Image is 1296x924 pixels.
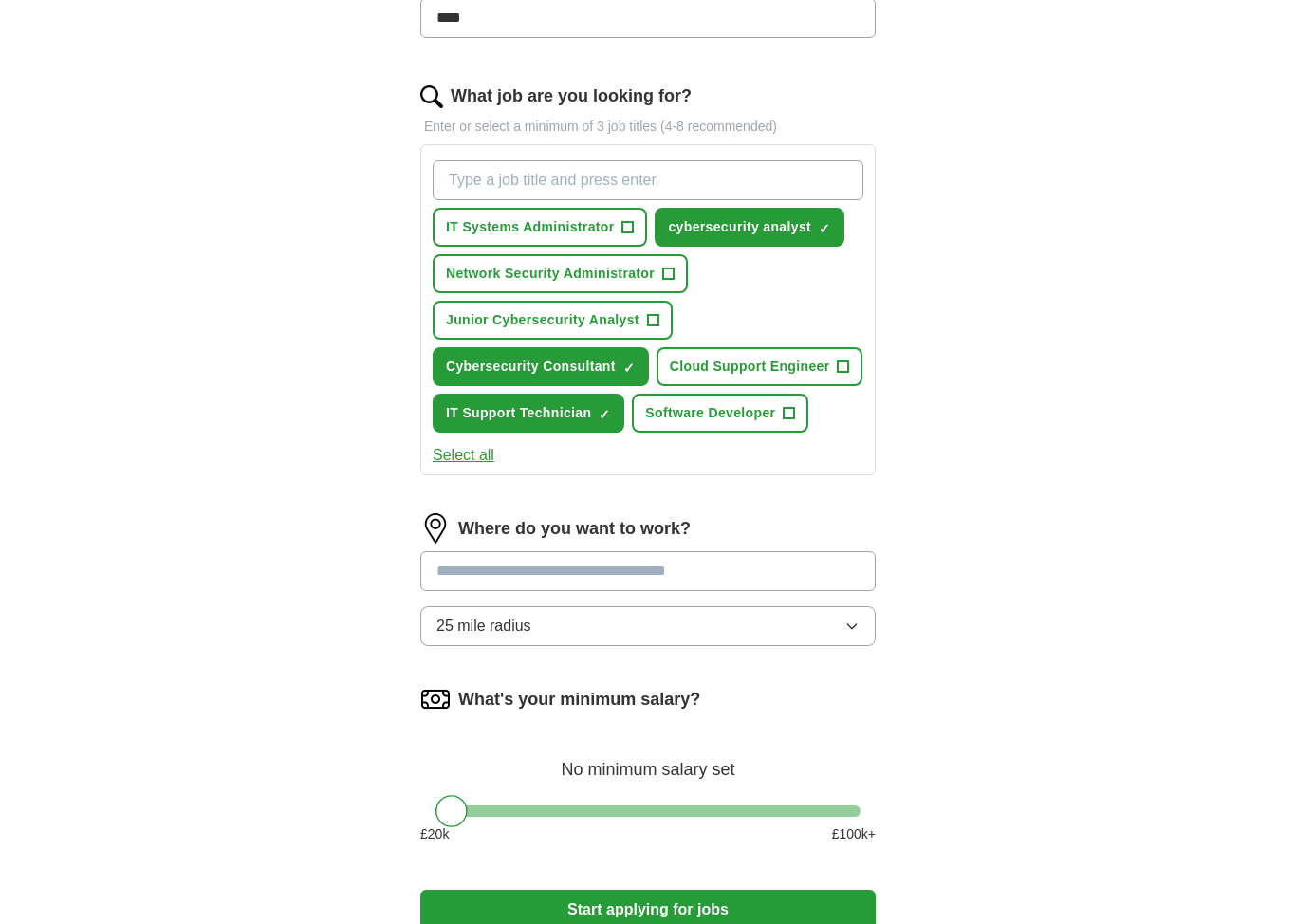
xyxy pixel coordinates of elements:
p: Enter or select a minimum of 3 job titles (4-8 recommended) [420,117,876,137]
button: IT Systems Administrator [433,208,647,247]
button: Junior Cybersecurity Analyst [433,301,673,340]
label: What's your minimum salary? [458,687,700,712]
button: Cybersecurity Consultant✓ [433,347,649,386]
img: search.png [420,85,443,108]
input: Type a job title and press enter [433,160,863,200]
button: Select all [433,444,494,467]
button: Software Developer [632,394,808,433]
span: Junior Cybersecurity Analyst [446,310,639,330]
button: IT Support Technician✓ [433,394,624,433]
img: location.png [420,513,451,544]
label: Where do you want to work? [458,516,691,542]
span: ✓ [819,221,830,236]
button: 25 mile radius [420,606,876,646]
span: IT Support Technician [446,403,591,423]
span: £ 20 k [420,824,449,844]
button: Network Security Administrator [433,254,688,293]
img: salary.png [420,684,451,714]
span: Cybersecurity Consultant [446,357,616,377]
span: Network Security Administrator [446,264,655,284]
div: No minimum salary set [420,737,876,783]
span: 25 mile radius [436,615,531,638]
span: Software Developer [645,403,775,423]
span: cybersecurity analyst [668,217,811,237]
label: What job are you looking for? [451,83,692,109]
button: cybersecurity analyst✓ [655,208,844,247]
span: £ 100 k+ [832,824,876,844]
span: ✓ [599,407,610,422]
span: Cloud Support Engineer [670,357,830,377]
span: IT Systems Administrator [446,217,614,237]
button: Cloud Support Engineer [657,347,863,386]
span: ✓ [623,360,635,376]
